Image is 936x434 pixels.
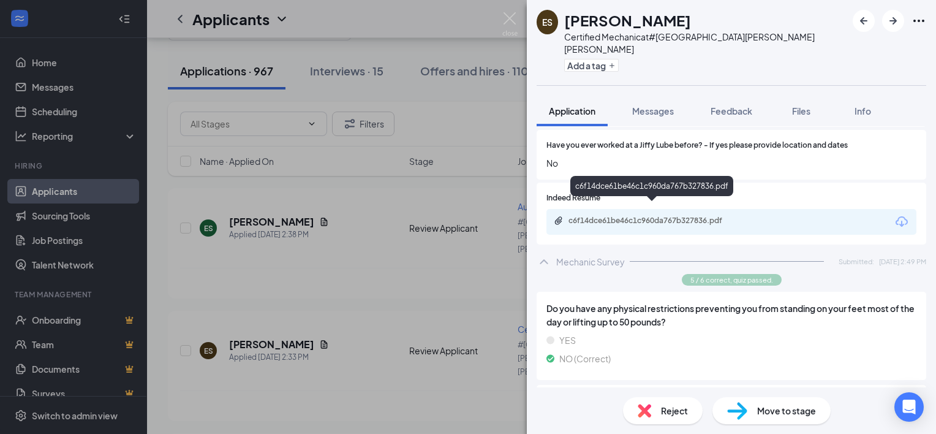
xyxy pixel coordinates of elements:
[546,140,848,151] span: Have you ever worked at a Jiffy Lube before? - If yes please provide location and dates
[711,105,752,116] span: Feedback
[894,215,909,229] svg: Download
[853,10,875,32] button: ArrowLeftNew
[568,216,740,226] div: c6f14dce61be46c1c960da767b327836.pdf
[855,105,871,116] span: Info
[537,254,551,269] svg: ChevronUp
[549,105,595,116] span: Application
[546,302,916,329] span: Do you have any physical restrictions preventing you from standing on your feet most of the day o...
[559,333,576,347] span: YES
[882,10,904,32] button: ArrowRight
[554,216,564,226] svg: Paperclip
[564,31,847,55] div: Certified Mechanic at #[GEOGRAPHIC_DATA][PERSON_NAME][PERSON_NAME]
[886,13,900,28] svg: ArrowRight
[792,105,810,116] span: Files
[839,256,874,267] span: Submitted:
[542,16,553,28] div: ES
[564,59,619,72] button: PlusAdd a tag
[856,13,871,28] svg: ArrowLeftNew
[608,62,616,69] svg: Plus
[546,192,600,204] span: Indeed Resume
[757,404,816,417] span: Move to stage
[554,216,752,227] a: Paperclipc6f14dce61be46c1c960da767b327836.pdf
[570,176,733,196] div: c6f14dce61be46c1c960da767b327836.pdf
[894,392,924,422] div: Open Intercom Messenger
[690,275,773,285] span: 5 / 6 correct, quiz passed.
[564,10,691,31] h1: [PERSON_NAME]
[546,156,916,170] span: No
[661,404,688,417] span: Reject
[559,352,611,365] span: NO (Correct)
[632,105,674,116] span: Messages
[911,13,926,28] svg: Ellipses
[556,256,625,268] div: Mechanic Survey
[879,256,926,267] span: [DATE] 2:49 PM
